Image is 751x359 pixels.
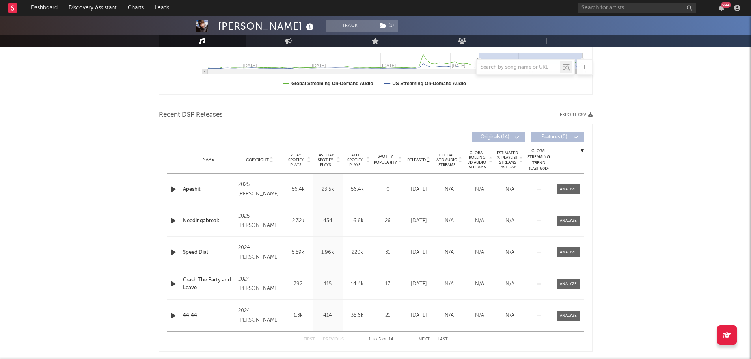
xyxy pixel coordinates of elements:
[238,212,281,231] div: 2025 [PERSON_NAME]
[360,335,403,344] div: 1 5 14
[183,312,235,320] a: 44:44
[238,243,281,262] div: 2024 [PERSON_NAME]
[183,157,235,163] div: Name
[436,153,458,167] span: Global ATD Audio Streams
[392,81,466,86] text: US Streaming On-Demand Audio
[406,249,432,257] div: [DATE]
[375,20,398,32] span: ( 1 )
[183,186,235,193] a: Apeshit
[374,186,402,193] div: 0
[345,153,365,167] span: ATD Spotify Plays
[382,338,387,341] span: of
[345,280,370,288] div: 14.4k
[372,338,377,341] span: to
[246,158,269,162] span: Copyright
[466,151,488,169] span: Global Rolling 7D Audio Streams
[419,337,430,342] button: Next
[238,275,281,294] div: 2024 [PERSON_NAME]
[345,312,370,320] div: 35.6k
[374,249,402,257] div: 31
[345,217,370,225] div: 16.6k
[238,306,281,325] div: 2024 [PERSON_NAME]
[238,180,281,199] div: 2025 [PERSON_NAME]
[315,217,341,225] div: 454
[406,280,432,288] div: [DATE]
[407,158,426,162] span: Released
[466,312,493,320] div: N/A
[531,132,584,142] button: Features(0)
[285,249,311,257] div: 5.59k
[466,280,493,288] div: N/A
[326,20,375,32] button: Track
[285,217,311,225] div: 2.32k
[527,148,551,172] div: Global Streaming Trend (Last 60D)
[159,110,223,120] span: Recent DSP Releases
[374,217,402,225] div: 26
[304,337,315,342] button: First
[406,312,432,320] div: [DATE]
[315,280,341,288] div: 115
[375,20,398,32] button: (1)
[291,81,373,86] text: Global Streaming On-Demand Audio
[374,312,402,320] div: 21
[497,280,523,288] div: N/A
[578,3,696,13] input: Search for artists
[285,153,306,167] span: 7 Day Spotify Plays
[536,135,572,140] span: Features ( 0 )
[315,312,341,320] div: 414
[497,312,523,320] div: N/A
[466,186,493,193] div: N/A
[315,186,341,193] div: 23.5k
[218,20,316,33] div: [PERSON_NAME]
[436,217,462,225] div: N/A
[497,249,523,257] div: N/A
[285,280,311,288] div: 792
[436,186,462,193] div: N/A
[497,217,523,225] div: N/A
[183,276,235,292] a: Crash The Party and Leave
[477,64,560,71] input: Search by song name or URL
[497,151,518,169] span: Estimated % Playlist Streams Last Day
[721,2,731,8] div: 99 +
[406,217,432,225] div: [DATE]
[285,312,311,320] div: 1.3k
[315,153,336,167] span: Last Day Spotify Plays
[472,132,525,142] button: Originals(14)
[345,249,370,257] div: 220k
[406,186,432,193] div: [DATE]
[183,217,235,225] a: Needingabreak
[285,186,311,193] div: 56.4k
[436,312,462,320] div: N/A
[466,249,493,257] div: N/A
[436,280,462,288] div: N/A
[436,249,462,257] div: N/A
[323,337,344,342] button: Previous
[315,249,341,257] div: 1.96k
[466,217,493,225] div: N/A
[374,154,397,166] span: Spotify Popularity
[374,280,402,288] div: 17
[719,5,724,11] button: 99+
[477,135,513,140] span: Originals ( 14 )
[183,249,235,257] a: Speed Dial
[497,186,523,193] div: N/A
[438,337,448,342] button: Last
[560,113,593,117] button: Export CSV
[345,186,370,193] div: 56.4k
